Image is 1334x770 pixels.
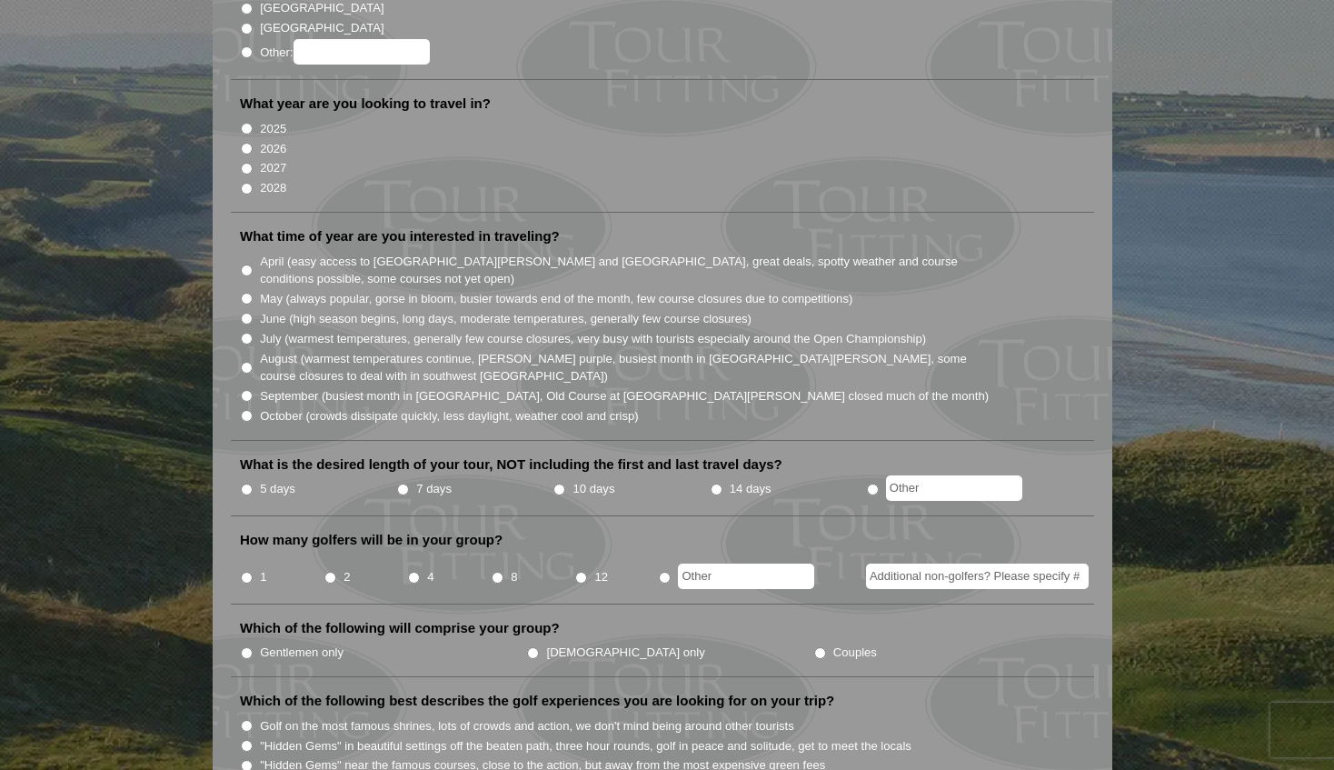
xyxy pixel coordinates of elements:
[260,644,343,662] label: Gentlemen only
[260,480,295,498] label: 5 days
[594,568,608,586] label: 12
[866,564,1089,589] input: Additional non-golfers? Please specify #
[260,179,286,197] label: 2028
[416,480,452,498] label: 7 days
[260,19,383,37] label: [GEOGRAPHIC_DATA]
[260,350,991,385] label: August (warmest temperatures continue, [PERSON_NAME] purple, busiest month in [GEOGRAPHIC_DATA][P...
[260,737,911,755] label: "Hidden Gems" in beautiful settings off the beaten path, three hour rounds, golf in peace and sol...
[343,568,350,586] label: 2
[730,480,772,498] label: 14 days
[573,480,615,498] label: 10 days
[678,564,814,589] input: Other
[260,39,429,65] label: Other:
[260,330,926,348] label: July (warmest temperatures, generally few course closures, very busy with tourists especially aro...
[260,568,266,586] label: 1
[260,159,286,177] label: 2027
[240,455,782,474] label: What is the desired length of your tour, NOT including the first and last travel days?
[260,290,852,308] label: May (always popular, gorse in bloom, busier towards end of the month, few course closures due to ...
[240,619,560,637] label: Which of the following will comprise your group?
[547,644,705,662] label: [DEMOGRAPHIC_DATA] only
[240,692,834,710] label: Which of the following best describes the golf experiences you are looking for on your trip?
[260,140,286,158] label: 2026
[833,644,877,662] label: Couples
[260,717,794,735] label: Golf on the most famous shrines, lots of crowds and action, we don't mind being around other tour...
[427,568,433,586] label: 4
[240,531,503,549] label: How many golfers will be in your group?
[294,39,430,65] input: Other:
[240,95,491,113] label: What year are you looking to travel in?
[260,310,752,328] label: June (high season begins, long days, moderate temperatures, generally few course closures)
[260,120,286,138] label: 2025
[260,387,989,405] label: September (busiest month in [GEOGRAPHIC_DATA], Old Course at [GEOGRAPHIC_DATA][PERSON_NAME] close...
[260,407,639,425] label: October (crowds dissipate quickly, less daylight, weather cool and crisp)
[511,568,517,586] label: 8
[260,253,991,288] label: April (easy access to [GEOGRAPHIC_DATA][PERSON_NAME] and [GEOGRAPHIC_DATA], great deals, spotty w...
[886,475,1022,501] input: Other
[240,227,560,245] label: What time of year are you interested in traveling?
